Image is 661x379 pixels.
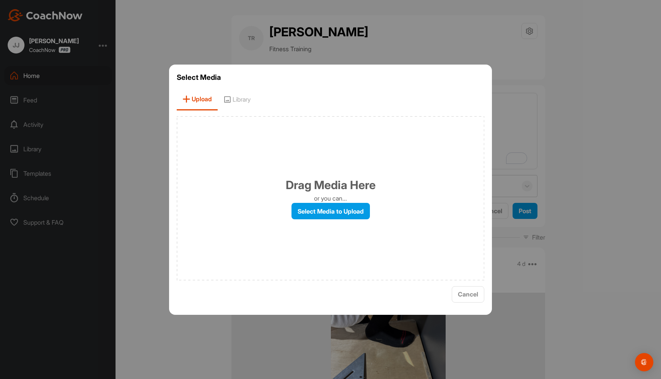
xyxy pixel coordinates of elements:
span: Upload [177,89,218,110]
h3: Select Media [177,72,484,83]
span: Cancel [458,290,478,298]
label: Select Media to Upload [291,203,370,219]
span: Library [218,89,256,110]
div: Open Intercom Messenger [635,353,653,371]
h1: Drag Media Here [286,177,376,194]
p: or you can... [314,194,347,203]
button: Cancel [452,286,484,303]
